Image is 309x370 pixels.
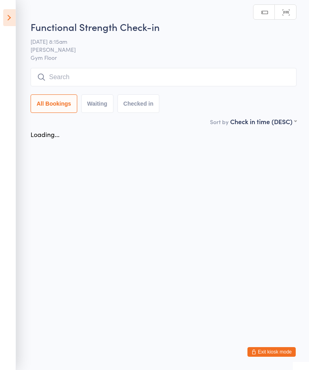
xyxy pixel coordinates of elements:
div: Loading... [31,130,60,139]
h2: Functional Strength Check-in [31,20,297,33]
span: Gym Floor [31,53,297,61]
div: Check in time (DESC) [230,117,297,126]
input: Search [31,68,297,86]
label: Sort by [210,118,229,126]
button: All Bookings [31,94,77,113]
span: [DATE] 8:15am [31,37,284,45]
span: [PERSON_NAME] [31,45,284,53]
button: Checked in [117,94,160,113]
button: Exit kiosk mode [247,347,296,357]
button: Waiting [81,94,113,113]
